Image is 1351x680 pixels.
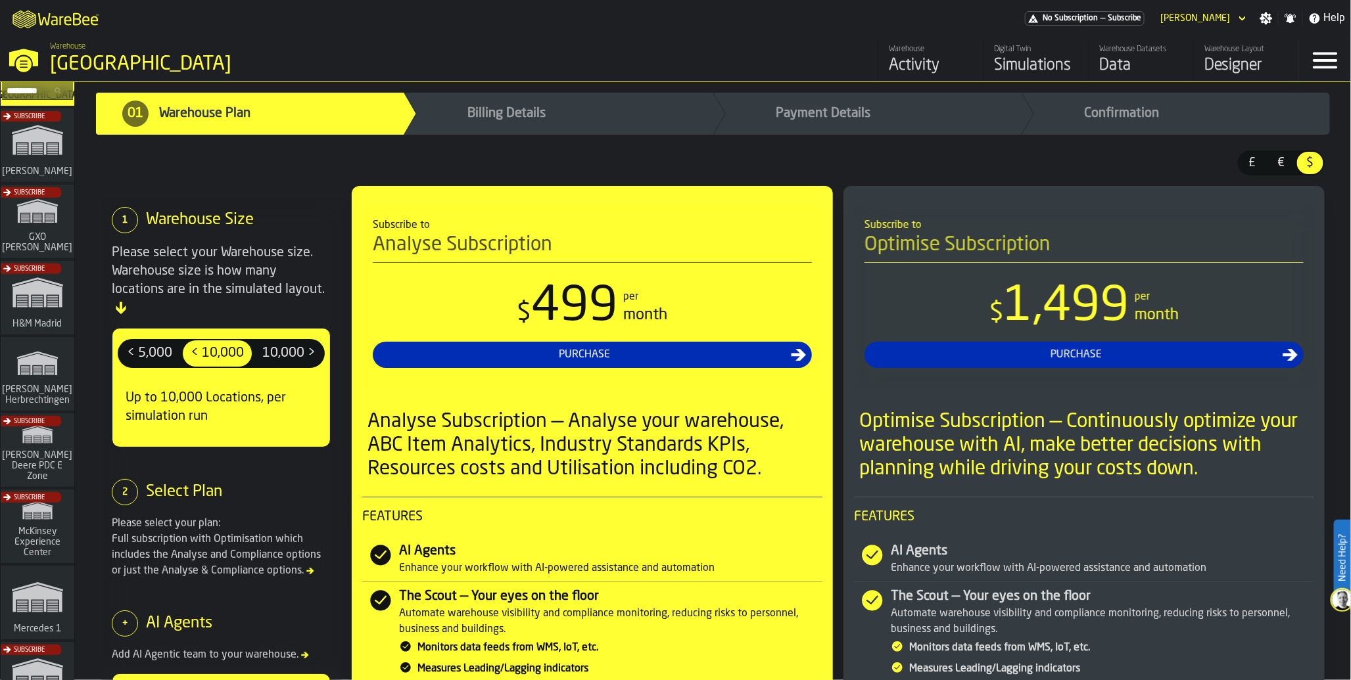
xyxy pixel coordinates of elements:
[118,339,181,368] label: button-switch-multi-< 5,000
[889,55,972,76] div: Activity
[14,113,45,120] span: Subscribe
[865,217,1304,233] div: Subscribe to
[1085,104,1160,123] span: Confirmation
[373,217,812,233] div: Subscribe to
[1160,13,1231,24] div: DropdownMenuValue-Ana Milicic
[865,342,1304,368] button: button-Purchase
[891,587,1314,606] div: The Scout — Your eyes on the floor
[891,560,1314,576] div: Enhance your workflow with AI-powered assistance and automation
[1,261,74,337] a: link-to-/wh/i/0438fb8c-4a97-4a5b-bcc6-2889b6922db0/simulations
[1,108,74,185] a: link-to-/wh/i/1653e8cc-126b-480f-9c47-e01e76aa4a88/simulations
[1,185,74,261] a: link-to-/wh/i/baca6aa3-d1fc-43c0-a604-2a1c9d5db74d/simulations
[1296,150,1325,175] label: button-switch-multi-$
[1238,150,1267,175] label: button-switch-multi-£
[1303,11,1351,26] label: button-toggle-Help
[378,347,791,363] div: Purchase
[146,613,212,634] div: AI Agents
[112,244,331,317] div: Please select your Warehouse size. Warehouse size is how many locations are in the simulated layout.
[436,104,452,123] span: 02
[181,339,253,368] label: button-switch-multi-< 10,000
[1239,152,1266,174] div: thumb
[119,340,180,367] div: thumb
[1335,521,1350,595] label: Need Help?
[532,284,619,331] span: 499
[1099,55,1183,76] div: Data
[1053,104,1069,123] span: 04
[399,542,822,560] div: AI Agents
[859,410,1314,481] div: Optimise Subscription — Continuously optimize your warehouse with AI, make better decisions with ...
[1268,152,1294,174] div: thumb
[1297,152,1323,174] div: thumb
[11,623,64,634] span: Mercedes 1
[112,207,138,233] div: 1
[1299,39,1351,81] label: button-toggle-Menu
[50,53,405,76] div: [GEOGRAPHIC_DATA]
[1,413,74,489] a: link-to-/wh/i/9d85c013-26f4-4c06-9c7d-6d35b33af13a/simulations
[1267,150,1296,175] label: button-switch-multi-€
[1101,14,1105,23] span: —
[1135,305,1179,326] div: month
[14,189,45,196] span: Subscribe
[1135,289,1150,305] div: per
[983,39,1088,81] a: link-to-/wh/i/b5402f52-ce28-4f27-b3d4-5c6d76174849/simulations
[517,300,532,327] span: $
[14,418,45,425] span: Subscribe
[1324,11,1346,26] span: Help
[362,508,822,526] span: Features
[128,104,143,123] span: 01
[1,566,74,642] a: link-to-/wh/i/a24a3e22-db74-4543-ba93-f633e23cdb4e/simulations
[467,104,546,123] span: Billing Details
[118,378,325,436] div: Up to 10,000 Locations, per simulation run
[1300,154,1321,171] span: $
[1,489,74,566] a: link-to-/wh/i/99265d59-bd42-4a33-a5fd-483dee362034/simulations
[889,45,972,54] div: Warehouse
[878,39,983,81] a: link-to-/wh/i/b5402f52-ce28-4f27-b3d4-5c6d76174849/feed/
[909,661,1314,677] div: Measures Leading/Lagging indicators
[399,606,822,637] div: Automate warehouse visibility and compliance monitoring, reducing risks to personnel, business an...
[417,661,822,677] div: Measures Leading/Lagging indicators
[257,343,321,364] span: 10,000 >
[14,265,45,273] span: Subscribe
[122,343,178,364] span: < 5,000
[1088,39,1193,81] a: link-to-/wh/i/b5402f52-ce28-4f27-b3d4-5c6d76174849/data
[14,646,45,654] span: Subscribe
[1271,154,1292,171] span: €
[1193,39,1298,81] a: link-to-/wh/i/b5402f52-ce28-4f27-b3d4-5c6d76174849/designer
[1108,14,1141,23] span: Subscribe
[185,343,249,364] span: < 10,000
[994,45,1078,54] div: Digital Twin
[891,606,1314,637] div: Automate warehouse visibility and compliance monitoring, reducing risks to personnel, business an...
[75,82,1351,145] nav: Progress
[1279,12,1302,25] label: button-toggle-Notifications
[854,508,1314,526] span: Features
[989,300,1004,327] span: $
[891,542,1314,560] div: AI Agents
[112,516,331,579] div: Please select your plan: Full subscription with Optimisation which includes the Analyse and Compl...
[399,560,822,576] div: Enhance your workflow with AI-powered assistance and automation
[146,210,254,231] div: Warehouse Size
[776,104,871,123] span: Payment Details
[1,337,74,413] a: link-to-/wh/i/f0a6b354-7883-413a-84ff-a65eb9c31f03/simulations
[1242,154,1263,171] span: £
[1025,11,1145,26] a: link-to-/wh/i/b5402f52-ce28-4f27-b3d4-5c6d76174849/pricing/
[624,305,668,326] div: month
[373,342,812,368] button: button-Purchase
[1099,45,1183,54] div: Warehouse Datasets
[1204,55,1288,76] div: Designer
[745,104,761,123] span: 03
[1043,14,1098,23] span: No Subscription
[1025,11,1145,26] div: Menu Subscription
[50,42,85,51] span: Warehouse
[1254,12,1278,25] label: button-toggle-Settings
[870,347,1283,363] div: Purchase
[417,640,822,656] div: Monitors data feeds from WMS, IoT, etc.
[112,479,138,505] div: 2
[624,289,639,305] div: per
[14,494,45,501] span: Subscribe
[1204,45,1288,54] div: Warehouse Layout
[399,587,822,606] div: The Scout — Your eyes on the floor
[367,410,822,481] div: Analyse Subscription — Analyse your warehouse, ABC Item Analytics, Industry Standards KPIs, Resou...
[112,610,138,637] div: +
[112,647,331,663] div: Add AI Agentic team to your warehouse.
[1155,11,1249,26] div: DropdownMenuValue-Ana Milicic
